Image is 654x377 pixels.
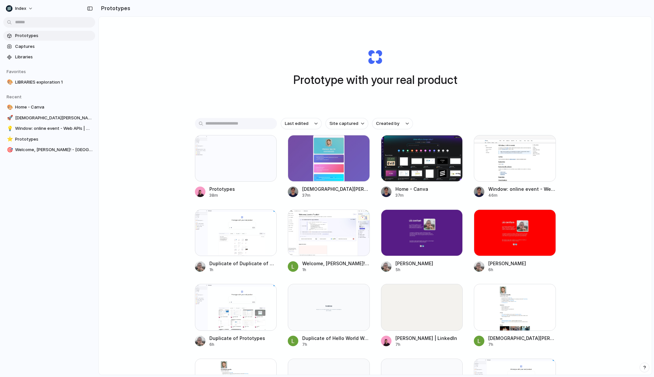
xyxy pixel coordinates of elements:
[395,267,433,273] div: 5h
[302,342,370,347] div: 7h
[488,335,556,342] div: [DEMOGRAPHIC_DATA][PERSON_NAME]
[15,79,93,86] span: LIBRARIES exploration 1
[288,209,370,273] a: Welcome, Leosha Trushin! - HotjarWelcome, [PERSON_NAME]! - [GEOGRAPHIC_DATA]1h
[15,115,93,121] span: [DEMOGRAPHIC_DATA][PERSON_NAME]
[288,284,370,347] a: Duplicate of Hello World Web Page DesignDuplicate of Hello World Web Page Design7h
[288,135,370,198] a: Christian Iacullo[DEMOGRAPHIC_DATA][PERSON_NAME]37m
[293,71,457,89] h1: Prototype with your real product
[15,136,93,143] span: Prototypes
[7,94,22,99] span: Recent
[15,5,26,12] span: Index
[209,260,277,267] div: Duplicate of Duplicate of Prototypes
[285,120,308,127] span: Last edited
[381,135,463,198] a: Home - CanvaHome - Canva37m
[7,78,11,86] div: 🎨
[3,77,95,87] a: 🎨LIBRARIES exploration 1
[488,192,556,198] div: 46m
[15,43,93,50] span: Captures
[209,267,277,273] div: 1h
[3,31,95,41] a: Prototypes
[488,267,526,273] div: 6h
[195,209,277,273] a: Duplicate of Duplicate of PrototypesDuplicate of Duplicate of Prototypes1h
[302,267,370,273] div: 1h
[3,145,95,155] a: 🎯Welcome, [PERSON_NAME]! - [GEOGRAPHIC_DATA]
[209,335,265,342] div: Duplicate of Prototypes
[3,134,95,144] a: ⭐Prototypes
[395,260,433,267] div: [PERSON_NAME]
[326,118,368,129] button: Site captured
[195,284,277,347] a: Duplicate of PrototypesDuplicate of Prototypes6h
[395,335,457,342] div: [PERSON_NAME] | LinkedIn
[281,118,322,129] button: Last edited
[488,342,556,347] div: 7h
[7,114,11,122] div: 🚀
[474,209,556,273] a: Leo Denham[PERSON_NAME]6h
[3,113,95,123] a: 🚀[DEMOGRAPHIC_DATA][PERSON_NAME]
[395,342,457,347] div: 7h
[15,104,93,110] span: Home - Canva
[376,120,399,127] span: Created by
[474,284,556,347] a: Christian Iacullo[DEMOGRAPHIC_DATA][PERSON_NAME]7h
[488,260,526,267] div: [PERSON_NAME]
[15,125,93,132] span: Window: online event - Web APIs | MDN
[6,79,12,86] button: 🎨
[7,146,11,154] div: 🎯
[3,102,95,112] a: 🎨Home - Canva
[6,136,12,143] button: ⭐
[6,115,12,121] button: 🚀
[7,69,26,74] span: Favorites
[3,42,95,51] a: Captures
[3,124,95,133] a: 💡Window: online event - Web APIs | MDN
[15,32,93,39] span: Prototypes
[209,192,235,198] div: 38m
[474,135,556,198] a: Window: online event - Web APIs | MDNWindow: online event - Web APIs | MDN46m
[488,186,556,192] div: Window: online event - Web APIs | MDN
[395,192,428,198] div: 37m
[6,125,12,132] button: 💡
[15,54,93,60] span: Libraries
[302,260,370,267] div: Welcome, [PERSON_NAME]! - [GEOGRAPHIC_DATA]
[329,120,358,127] span: Site captured
[7,125,11,132] div: 💡
[6,147,12,153] button: 🎯
[15,147,93,153] span: Welcome, [PERSON_NAME]! - [GEOGRAPHIC_DATA]
[195,135,277,198] a: PrototypesPrototypes38m
[3,3,36,14] button: Index
[209,342,265,347] div: 6h
[6,104,12,110] button: 🎨
[7,104,11,111] div: 🎨
[209,186,235,192] div: Prototypes
[302,192,370,198] div: 37m
[7,135,11,143] div: ⭐
[98,4,130,12] h2: Prototypes
[395,186,428,192] div: Home - Canva
[3,52,95,62] a: Libraries
[372,118,413,129] button: Created by
[302,186,370,192] div: [DEMOGRAPHIC_DATA][PERSON_NAME]
[381,209,463,273] a: Leo Denham[PERSON_NAME]5h
[381,284,463,347] a: Carrie Wheeler | LinkedIn[PERSON_NAME] | LinkedIn7h
[302,335,370,342] div: Duplicate of Hello World Web Page Design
